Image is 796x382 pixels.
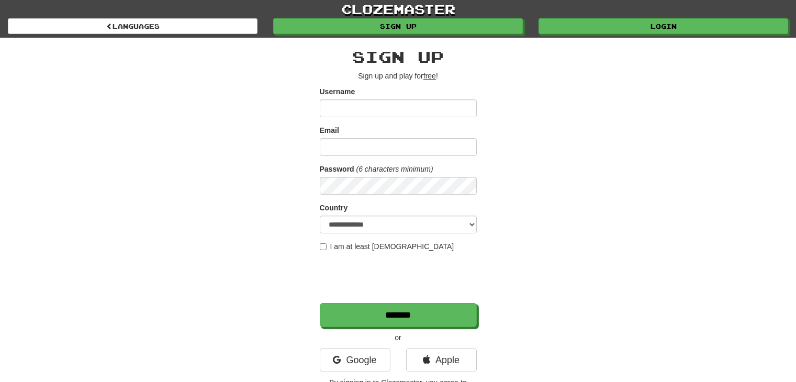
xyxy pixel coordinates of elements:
iframe: reCAPTCHA [320,257,479,298]
h2: Sign up [320,48,477,65]
p: or [320,332,477,343]
a: Sign up [273,18,523,34]
a: Login [539,18,788,34]
u: free [423,72,436,80]
label: Email [320,125,339,136]
input: I am at least [DEMOGRAPHIC_DATA] [320,243,327,250]
label: Country [320,203,348,213]
label: I am at least [DEMOGRAPHIC_DATA] [320,241,454,252]
p: Sign up and play for ! [320,71,477,81]
a: Google [320,348,390,372]
label: Password [320,164,354,174]
em: (6 characters minimum) [356,165,433,173]
a: Apple [406,348,477,372]
a: Languages [8,18,257,34]
label: Username [320,86,355,97]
